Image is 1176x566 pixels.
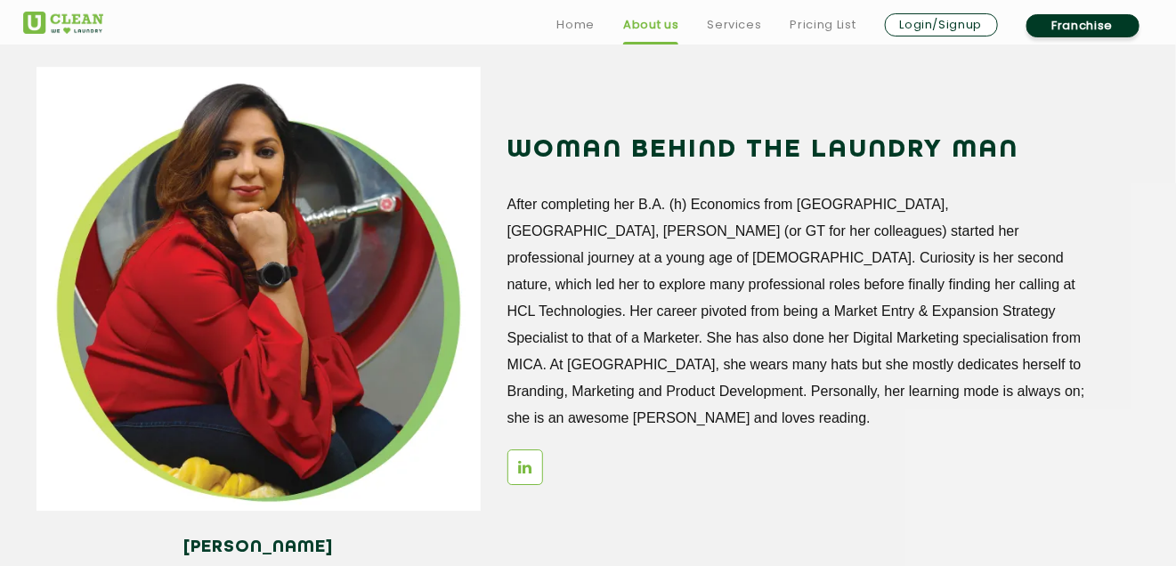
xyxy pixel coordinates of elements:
[50,538,467,557] h4: [PERSON_NAME]
[557,14,596,36] a: Home
[885,13,998,36] a: Login/Signup
[507,191,1096,432] p: After completing her B.A. (h) Economics from [GEOGRAPHIC_DATA], [GEOGRAPHIC_DATA], [PERSON_NAME] ...
[707,14,761,36] a: Services
[791,14,856,36] a: Pricing List
[36,67,481,511] img: Gunjan_11zon.webp
[23,12,103,34] img: UClean Laundry and Dry Cleaning
[507,129,1096,172] h2: WOMAN BEHIND THE LAUNDRY MAN
[623,14,678,36] a: About us
[1026,14,1140,37] a: Franchise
